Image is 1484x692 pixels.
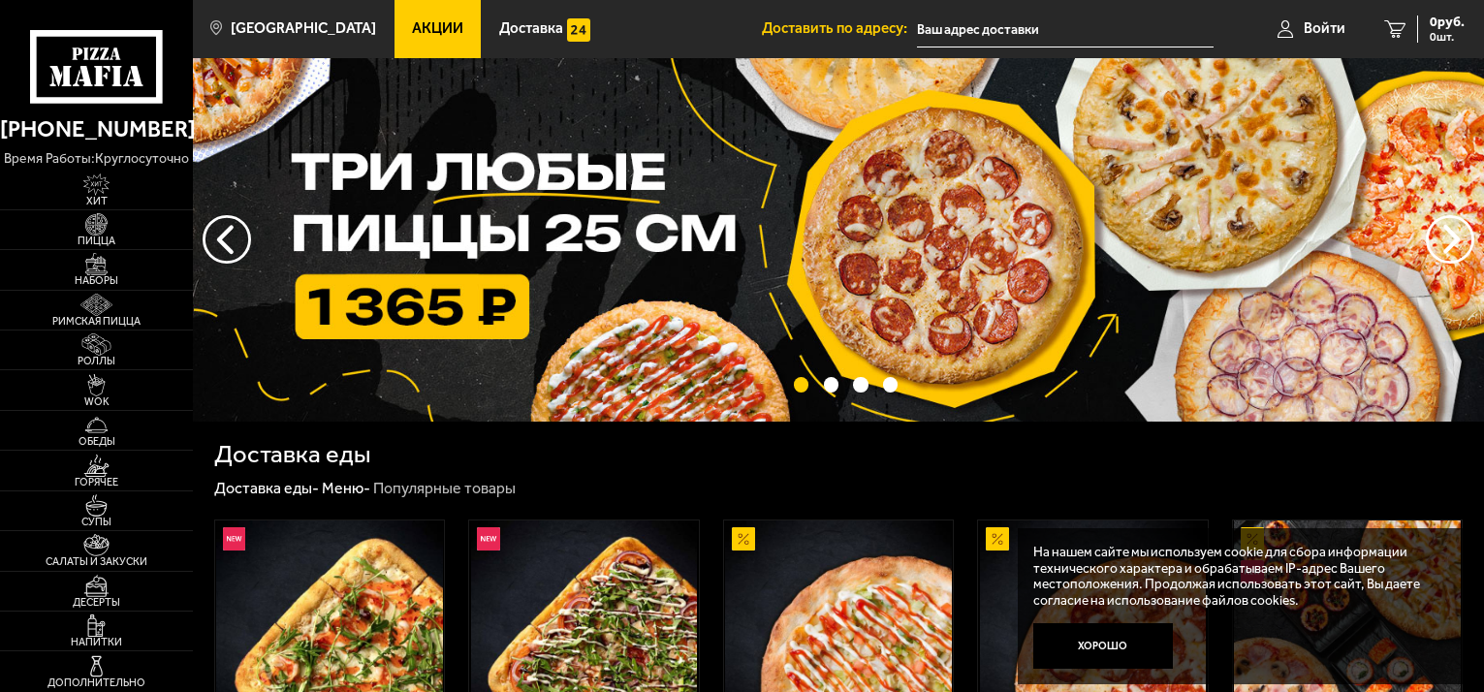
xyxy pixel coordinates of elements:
[499,21,563,36] span: Доставка
[477,527,500,550] img: Новинка
[986,527,1009,550] img: Акционный
[917,12,1214,47] input: Ваш адрес доставки
[412,21,463,36] span: Акции
[853,377,868,392] button: точки переключения
[762,21,917,36] span: Доставить по адресу:
[824,377,838,392] button: точки переключения
[732,527,755,550] img: Акционный
[883,377,898,392] button: точки переключения
[203,215,251,264] button: следующий
[214,479,319,497] a: Доставка еды-
[1430,16,1465,29] span: 0 руб.
[567,18,590,42] img: 15daf4d41897b9f0e9f617042186c801.svg
[794,377,808,392] button: точки переключения
[214,442,370,467] h1: Доставка еды
[223,527,246,550] img: Новинка
[1426,215,1474,264] button: предыдущий
[373,479,516,499] div: Популярные товары
[1430,31,1465,43] span: 0 шт.
[1033,544,1436,608] p: На нашем сайте мы используем cookie для сбора информации технического характера и обрабатываем IP...
[231,21,376,36] span: [GEOGRAPHIC_DATA]
[1304,21,1345,36] span: Войти
[1033,623,1173,670] button: Хорошо
[322,479,370,497] a: Меню-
